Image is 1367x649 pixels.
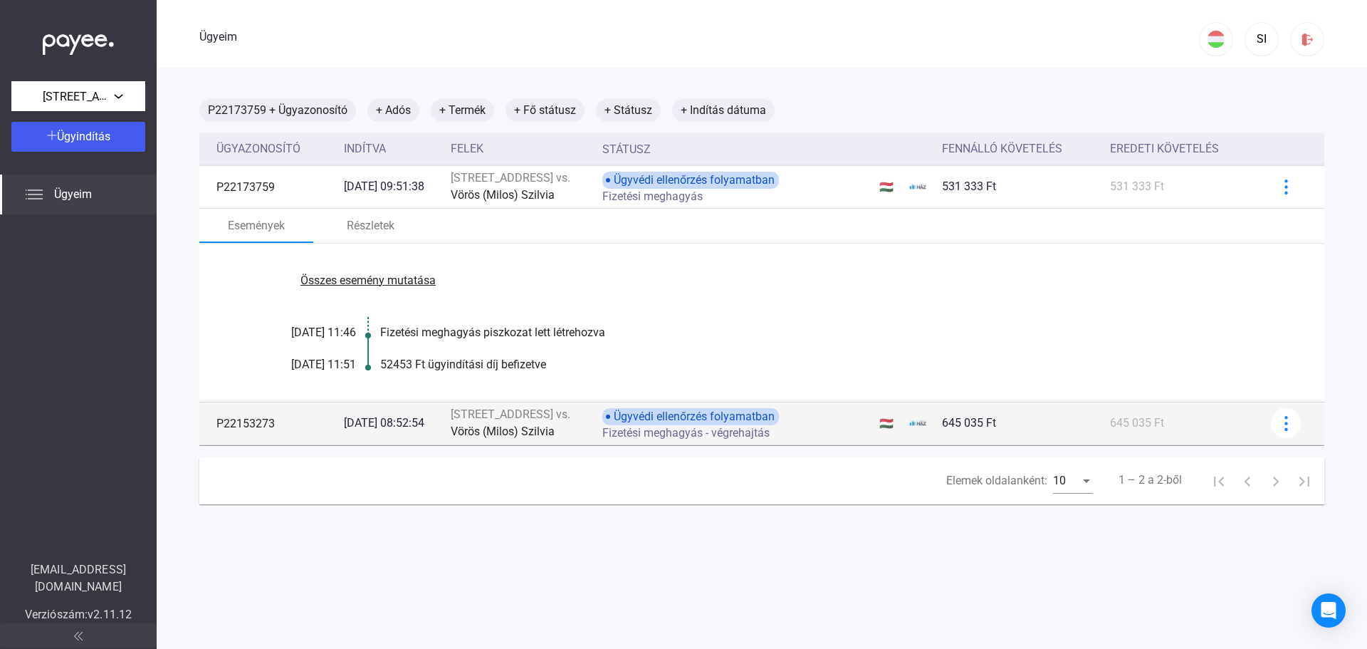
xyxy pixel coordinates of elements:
[1110,180,1164,193] font: 531 333 Ft
[909,415,926,432] img: ehaz-mini
[451,171,570,185] font: [STREET_ADDRESS] vs.
[208,103,266,117] font: P22173759
[11,81,145,111] button: [STREET_ADDRESS].
[942,180,996,193] font: 531 333 Ft
[1279,416,1294,431] img: kékebb
[1053,474,1066,487] font: 10
[380,358,546,371] font: 52453 Ft ügyindítási díj befizetve
[602,142,651,156] font: Státusz
[451,188,555,202] font: Vörös (Milos) Szilvia
[344,180,424,193] font: [DATE] 09:51:38
[216,140,332,157] div: Ügyazonosító
[1110,142,1219,155] font: Eredeti követelés
[451,425,555,438] font: Vörös (Milos) Szilvia
[88,608,132,621] font: v2.11.12
[1290,22,1324,56] button: kijelentkezés-piros
[25,608,88,621] font: Verziószám:
[344,416,424,430] font: [DATE] 08:52:54
[879,417,894,430] font: 🇭🇺
[199,30,237,43] font: Ügyeim
[604,103,652,117] font: + Státusz
[1205,467,1233,495] button: Első oldal
[31,563,126,593] font: [EMAIL_ADDRESS][DOMAIN_NAME]
[1279,180,1294,194] img: kékebb
[1271,408,1301,438] button: kékebb
[1262,467,1290,495] button: Következő oldal
[57,130,110,143] font: Ügyindítás
[43,26,114,56] img: white-payee-white-dot.svg
[451,407,570,421] font: [STREET_ADDRESS] vs.
[347,219,394,232] font: Részletek
[291,358,356,371] font: [DATE] 11:51
[614,173,775,187] font: Ügyvédi ellenőrzés folyamatban
[216,417,275,430] font: P22153273
[26,186,43,203] img: list.svg
[380,326,605,339] font: Fizetési meghagyás piszkozat lett létrehozva
[300,274,436,287] font: Összes esemény mutatása
[942,140,1099,157] div: Fennálló követelés
[439,103,486,117] font: + Termék
[942,142,1062,155] font: Fennálló követelés
[344,140,439,157] div: Indítva
[602,426,770,440] font: Fizetési meghagyás - végrehajtás
[1257,32,1267,46] font: SI
[1208,31,1225,48] img: HU
[74,632,83,640] img: arrow-double-left-grey.svg
[602,189,703,203] font: Fizetési meghagyás
[1119,473,1182,487] font: 1 – 2 a 2-ből
[54,187,92,201] font: Ügyeim
[1199,22,1233,56] button: HU
[344,142,386,155] font: Indítva
[1300,32,1315,47] img: kijelentkezés-piros
[47,130,57,140] img: plus-white.svg
[614,410,775,423] font: Ügyvédi ellenőrzés folyamatban
[228,219,285,232] font: Események
[942,416,996,430] font: 645 035 Ft
[909,178,926,195] img: ehaz-mini
[879,180,894,194] font: 🇭🇺
[1110,416,1164,430] font: 645 035 Ft
[1290,467,1319,495] button: Utolsó oldal
[451,140,592,157] div: Felek
[43,89,148,103] font: [STREET_ADDRESS].
[1271,172,1301,202] button: kékebb
[376,103,411,117] font: + Adós
[216,180,275,194] font: P22173759
[1245,22,1279,56] button: SI
[514,103,576,117] font: + Fő státusz
[1053,472,1093,489] mat-select: Elemek oldalanként:
[216,142,300,155] font: Ügyazonosító
[1110,140,1253,157] div: Eredeti követelés
[1311,593,1346,628] div: Intercom Messenger megnyitása
[946,474,1047,487] font: Elemek oldalanként:
[291,326,356,339] font: [DATE] 11:46
[1233,467,1262,495] button: Előző oldal
[11,122,145,152] button: Ügyindítás
[269,103,347,117] font: + Ügyazonosító
[681,103,766,117] font: + Indítás dátuma
[451,142,483,155] font: Felek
